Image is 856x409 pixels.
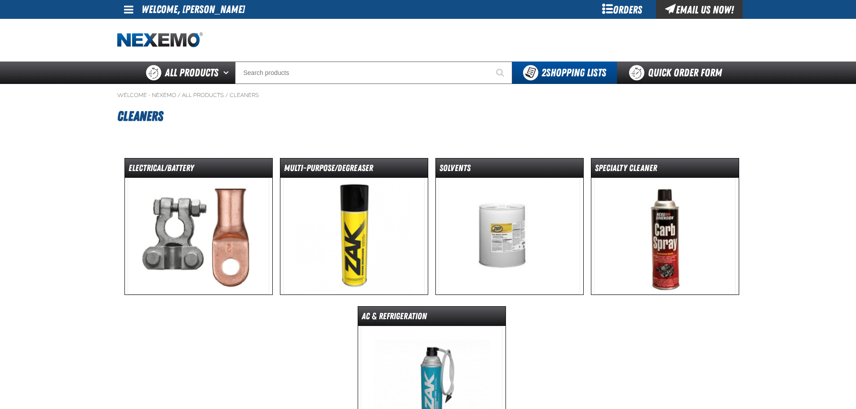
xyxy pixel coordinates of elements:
[617,62,739,84] a: Quick Order Form
[177,92,181,99] span: /
[235,62,512,84] input: Search
[541,66,546,79] strong: 2
[117,92,739,99] nav: Breadcrumbs
[591,162,739,178] dt: Specialty Cleaner
[439,178,580,295] img: Solvents
[124,158,273,295] a: Electrical/Battery
[594,178,736,295] img: Specialty Cleaner
[128,178,269,295] img: Electrical/Battery
[436,162,583,178] dt: Solvents
[435,158,584,295] a: Solvents
[490,62,512,84] button: Start Searching
[117,32,203,48] img: Nexemo logo
[117,32,203,48] a: Home
[117,104,739,128] h1: Cleaners
[117,92,176,99] a: Welcome - Nexemo
[512,62,617,84] button: You have 2 Shopping Lists. Open to view details
[280,158,428,295] a: Multi-Purpose/Degreaser
[165,65,218,81] span: All Products
[220,62,235,84] button: Open All Products pages
[283,178,425,295] img: Multi-Purpose/Degreaser
[230,92,259,99] a: Cleaners
[125,162,272,178] dt: Electrical/Battery
[358,310,506,326] dt: AC & Refrigeration
[280,162,428,178] dt: Multi-Purpose/Degreaser
[225,92,228,99] span: /
[591,158,739,295] a: Specialty Cleaner
[182,92,224,99] a: All Products
[541,66,606,79] span: Shopping Lists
